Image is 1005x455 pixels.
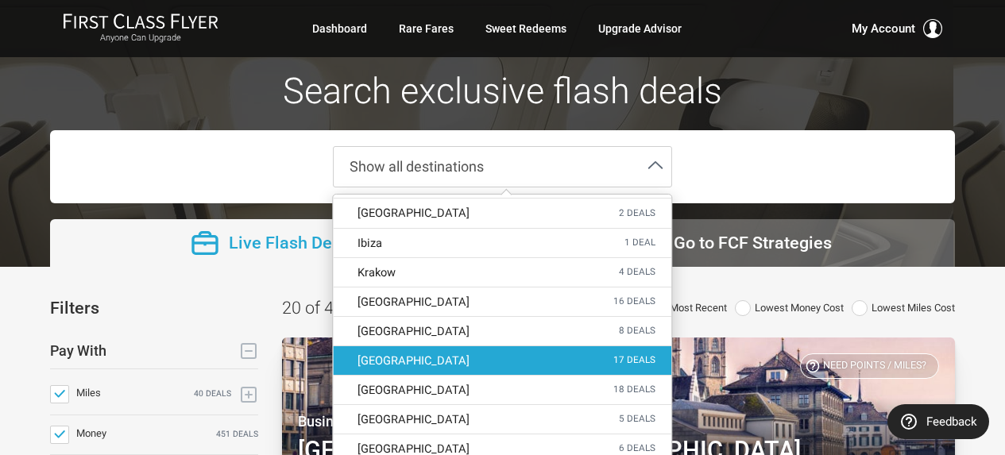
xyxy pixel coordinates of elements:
span: 5 deals [619,414,655,424]
span: Show all destinations [350,158,484,175]
h1: Search exclusive flash deals [50,71,955,114]
img: First Class Flyer [63,13,218,29]
h3: 20 of 451 deals found [282,299,445,318]
button: Live Flash Deals [50,219,494,267]
a: First Class FlyerAnyone Can Upgrade [63,13,218,44]
button: My Account [852,19,942,38]
a: Sweet Redeems [485,14,566,43]
span: [GEOGRAPHIC_DATA] [358,384,470,396]
small: Anyone Can Upgrade [63,33,218,44]
span: Lowest Money Cost [755,300,844,317]
span: 17 deals [613,355,655,365]
span: 1 deal [624,237,655,248]
button: Feedback [887,404,989,439]
button: Go to FCF Strategies [511,219,955,267]
span: [GEOGRAPHIC_DATA] [358,354,470,367]
span: 2 deals [619,208,655,218]
span: My Account [852,19,915,38]
span: Feedback [926,415,977,429]
span: 6 deals [619,443,655,453]
span: Go to FCF Strategies [674,229,832,257]
span: 451 deals [216,428,258,442]
span: [GEOGRAPHIC_DATA] [358,206,470,219]
button: Miles 40 deals [239,385,258,404]
span: Feedback [29,11,96,25]
span: 16 deals [613,296,655,307]
h3: Filters [50,299,99,318]
span: Money [76,427,106,439]
a: Dashboard [312,14,367,43]
button: Need points / miles? [800,353,939,379]
span: [GEOGRAPHIC_DATA] [358,325,470,337]
a: Rare Fares [399,14,454,43]
span: 8 deals [619,326,655,336]
span: [GEOGRAPHIC_DATA] [358,295,470,308]
span: Ibiza [358,237,382,249]
a: Upgrade Advisor [598,14,682,43]
span: [GEOGRAPHIC_DATA] [358,442,470,455]
span: 18 deals [613,384,655,395]
span: [GEOGRAPHIC_DATA] [358,413,470,426]
h3: Pay With [50,343,106,359]
span: Krakow [358,266,396,279]
span: 4 deals [619,267,655,277]
span: Most Recent [670,300,727,317]
span: 40 deals [194,388,231,401]
span: Miles [76,387,101,399]
span: Lowest Miles Cost [872,300,955,317]
span: Live Flash Deals [229,229,355,257]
